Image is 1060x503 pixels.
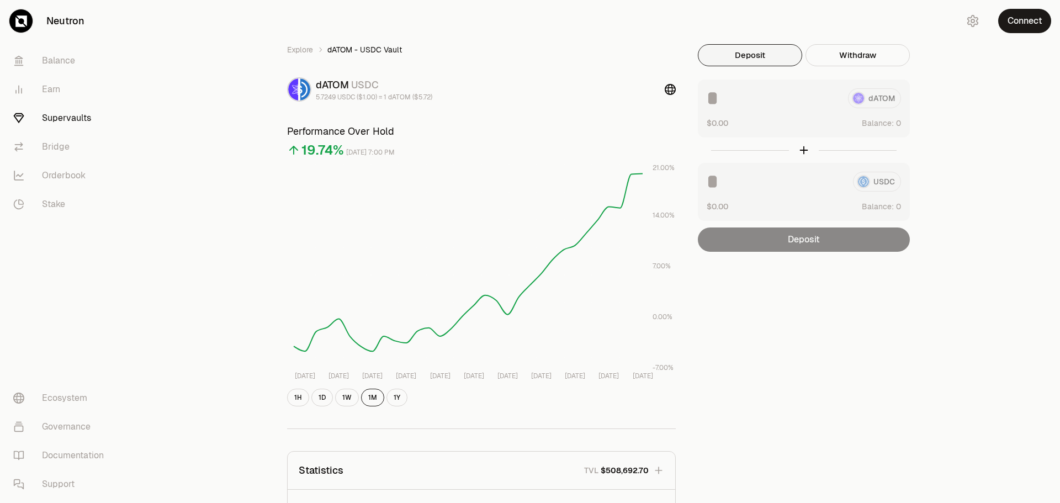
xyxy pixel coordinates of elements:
tspan: [DATE] [633,372,653,380]
tspan: [DATE] [531,372,552,380]
button: Connect [998,9,1051,33]
button: 1Y [386,389,407,406]
tspan: [DATE] [464,372,484,380]
span: USDC [351,78,379,91]
tspan: [DATE] [430,372,451,380]
a: Explore [287,44,313,55]
span: $508,692.70 [601,465,649,476]
tspan: 14.00% [653,211,675,220]
span: dATOM - USDC Vault [327,44,402,55]
a: Balance [4,46,119,75]
tspan: 21.00% [653,163,675,172]
div: 5.7249 USDC ($1.00) = 1 dATOM ($5.72) [316,93,432,102]
a: Supervaults [4,104,119,133]
img: dATOM Logo [288,78,298,100]
button: StatisticsTVL$508,692.70 [288,452,675,489]
div: dATOM [316,77,432,93]
tspan: [DATE] [295,372,315,380]
tspan: 7.00% [653,262,671,271]
a: Earn [4,75,119,104]
tspan: [DATE] [362,372,383,380]
div: 19.74% [301,141,344,159]
tspan: [DATE] [497,372,518,380]
tspan: -7.00% [653,363,674,372]
a: Bridge [4,133,119,161]
a: Ecosystem [4,384,119,412]
a: Stake [4,190,119,219]
p: TVL [584,465,598,476]
a: Governance [4,412,119,441]
div: [DATE] 7:00 PM [346,146,395,159]
span: Balance: [862,118,894,129]
button: 1H [287,389,309,406]
tspan: [DATE] [598,372,619,380]
tspan: [DATE] [396,372,416,380]
button: 1W [335,389,359,406]
a: Documentation [4,441,119,470]
button: $0.00 [707,117,728,129]
span: Balance: [862,201,894,212]
tspan: [DATE] [328,372,349,380]
button: $0.00 [707,200,728,212]
button: Deposit [698,44,802,66]
h3: Performance Over Hold [287,124,676,139]
a: Orderbook [4,161,119,190]
nav: breadcrumb [287,44,676,55]
tspan: 0.00% [653,313,672,321]
p: Statistics [299,463,343,478]
button: 1D [311,389,333,406]
button: Withdraw [805,44,910,66]
a: Support [4,470,119,499]
button: 1M [361,389,384,406]
tspan: [DATE] [565,372,585,380]
img: USDC Logo [300,78,310,100]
